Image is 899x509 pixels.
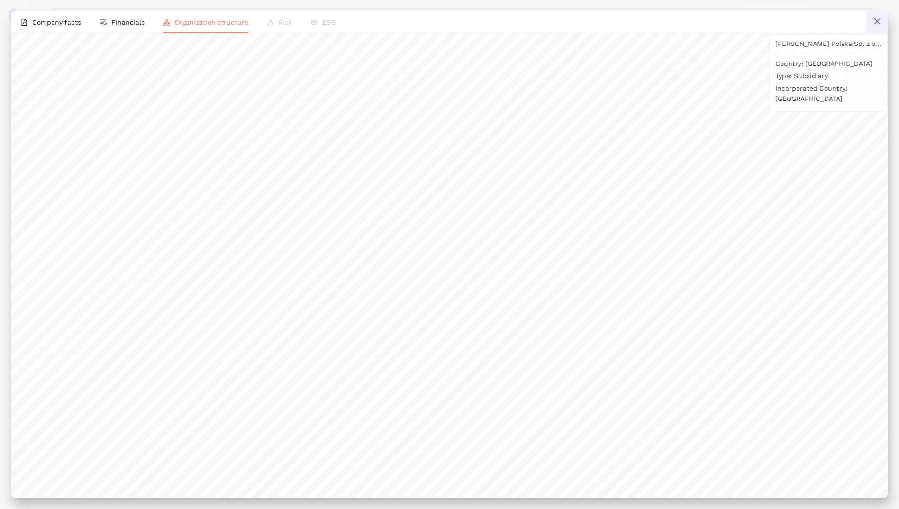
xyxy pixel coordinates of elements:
span: warning [267,19,274,26]
span: Company facts [32,18,81,26]
div: [PERSON_NAME] Polska Sp. z o.o. [775,35,881,53]
p: Incorporated Country: [GEOGRAPHIC_DATA] [775,83,881,104]
span: fund-view [100,19,107,26]
span: eye [311,19,318,26]
span: ESG [322,18,336,26]
p: Country: [GEOGRAPHIC_DATA] [775,58,881,69]
p: Type: Subsidiary [775,71,881,81]
span: Organization structure [175,18,248,26]
span: Risk [279,18,292,26]
button: close [866,11,888,33]
span: apartment [163,19,170,26]
span: Financials [111,18,145,26]
span: close [873,18,881,25]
